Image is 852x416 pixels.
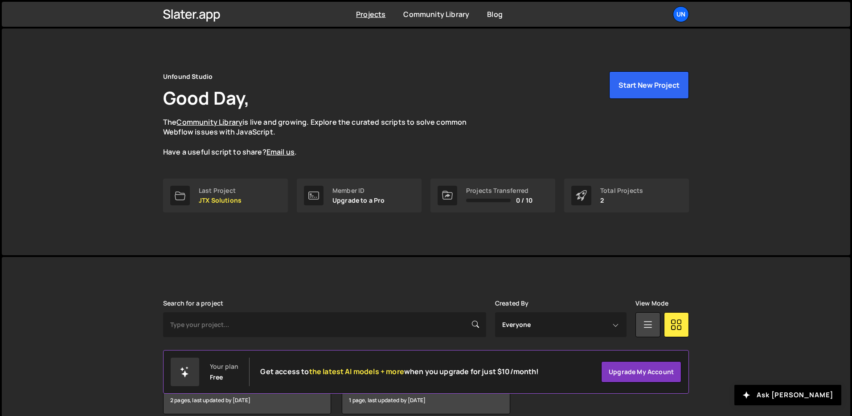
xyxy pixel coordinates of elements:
[266,147,295,157] a: Email us
[332,187,385,194] div: Member ID
[601,361,681,383] a: Upgrade my account
[342,387,509,414] div: 1 page, last updated by [DATE]
[176,117,242,127] a: Community Library
[163,117,484,157] p: The is live and growing. Explore the curated scripts to solve common Webflow issues with JavaScri...
[210,363,238,370] div: Your plan
[673,6,689,22] a: Un
[635,300,668,307] label: View Mode
[466,187,532,194] div: Projects Transferred
[332,197,385,204] p: Upgrade to a Pro
[600,187,643,194] div: Total Projects
[164,387,331,414] div: 2 pages, last updated by [DATE]
[199,187,242,194] div: Last Project
[403,9,469,19] a: Community Library
[163,86,250,110] h1: Good Day,
[163,179,288,212] a: Last Project JTX Solutions
[163,312,486,337] input: Type your project...
[199,197,242,204] p: JTX Solutions
[356,9,385,19] a: Projects
[495,300,529,307] label: Created By
[163,71,213,82] div: Unfound Studio
[487,9,503,19] a: Blog
[609,71,689,99] button: Start New Project
[600,197,643,204] p: 2
[260,367,539,376] h2: Get access to when you upgrade for just $10/month!
[516,197,532,204] span: 0 / 10
[734,385,841,405] button: Ask [PERSON_NAME]
[163,300,223,307] label: Search for a project
[309,367,404,376] span: the latest AI models + more
[210,374,223,381] div: Free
